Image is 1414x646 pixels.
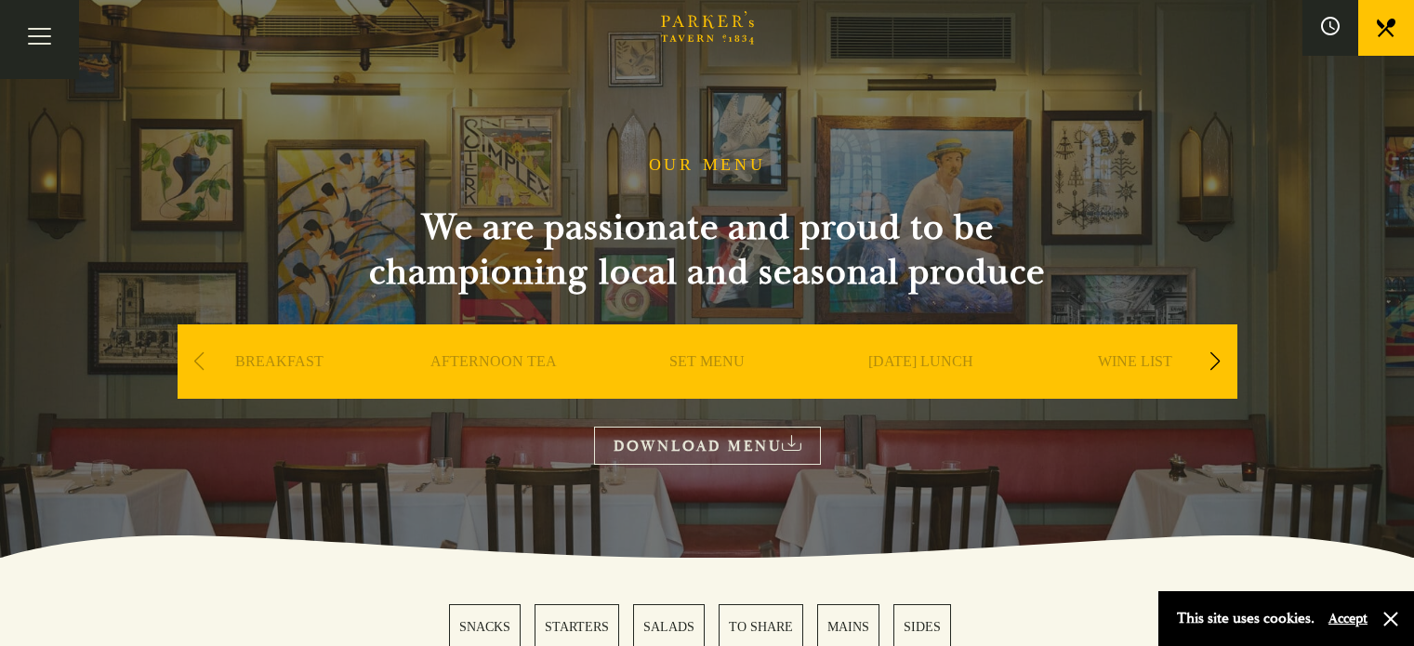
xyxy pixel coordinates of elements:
[594,427,821,465] a: DOWNLOAD MENU
[178,324,382,455] div: 1 / 9
[235,352,324,427] a: BREAKFAST
[819,324,1024,455] div: 4 / 9
[1098,352,1172,427] a: WINE LIST
[1381,610,1400,628] button: Close and accept
[430,352,557,427] a: AFTERNOON TEA
[1203,341,1228,382] div: Next slide
[1033,324,1237,455] div: 5 / 9
[1177,605,1315,632] p: This site uses cookies.
[669,352,745,427] a: SET MENU
[868,352,973,427] a: [DATE] LUNCH
[336,205,1079,295] h2: We are passionate and proud to be championing local and seasonal produce
[187,341,212,382] div: Previous slide
[649,155,766,176] h1: OUR MENU
[391,324,596,455] div: 2 / 9
[1328,610,1368,627] button: Accept
[605,324,810,455] div: 3 / 9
